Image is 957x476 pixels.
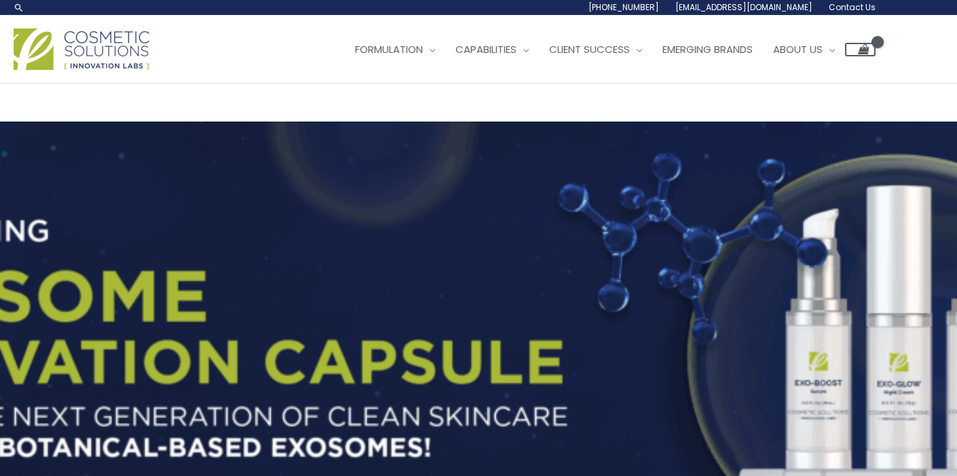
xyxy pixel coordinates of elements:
[662,42,753,56] span: Emerging Brands
[773,42,823,56] span: About Us
[652,29,763,70] a: Emerging Brands
[588,1,659,13] span: [PHONE_NUMBER]
[549,42,630,56] span: Client Success
[829,1,876,13] span: Contact Us
[845,43,876,56] a: View Shopping Cart, empty
[14,2,24,13] a: Search icon link
[455,42,517,56] span: Capabilities
[14,29,149,70] img: Cosmetic Solutions Logo
[675,1,812,13] span: [EMAIL_ADDRESS][DOMAIN_NAME]
[355,42,423,56] span: Formulation
[335,29,876,70] nav: Site Navigation
[445,29,539,70] a: Capabilities
[763,29,845,70] a: About Us
[539,29,652,70] a: Client Success
[345,29,445,70] a: Formulation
